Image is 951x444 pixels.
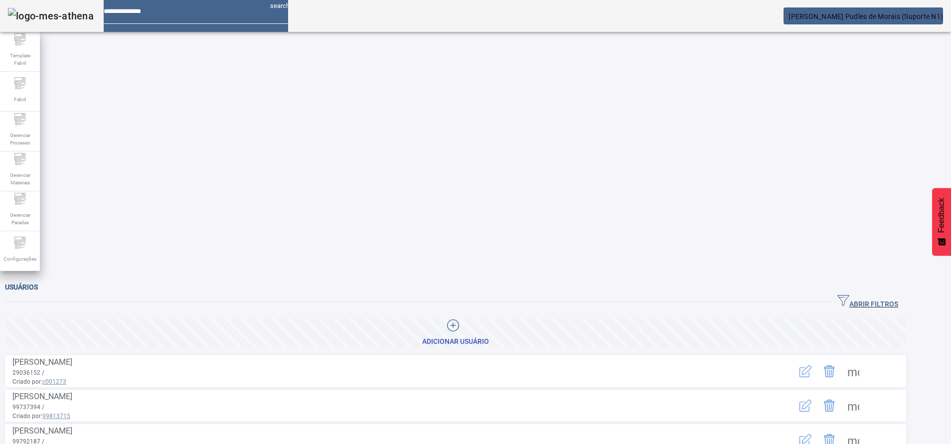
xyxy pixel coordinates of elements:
button: Mais [841,359,865,383]
div: Adicionar Usuário [422,337,489,347]
span: Usuários [5,283,38,291]
span: Template Fabril [5,49,35,70]
button: Delete [817,394,841,418]
span: 29036152 / [12,369,44,376]
span: Configurações [0,252,39,266]
span: [PERSON_NAME] Pudles de Morais (Suporte N1) [789,12,943,20]
span: Criado por: [12,377,755,386]
span: Fabril [11,93,29,106]
span: Feedback [937,198,946,233]
span: [PERSON_NAME] [12,392,72,401]
span: Criado por: [12,412,755,421]
span: [PERSON_NAME] [12,426,72,436]
button: Delete [817,359,841,383]
button: Feedback - Mostrar pesquisa [932,188,951,256]
span: [PERSON_NAME] [12,357,72,367]
button: Mais [841,394,865,418]
span: ABRIR FILTROS [837,295,898,309]
span: 99813715 [42,413,70,420]
button: Adicionar Usuário [5,318,906,347]
span: Gerenciar Processo [5,129,35,149]
img: logo-mes-athena [8,8,94,24]
span: Gerenciar Paradas [5,208,35,229]
span: 99737394 / [12,404,44,411]
span: c001273 [42,378,66,385]
span: Gerenciar Materiais [5,168,35,189]
button: ABRIR FILTROS [829,293,906,311]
